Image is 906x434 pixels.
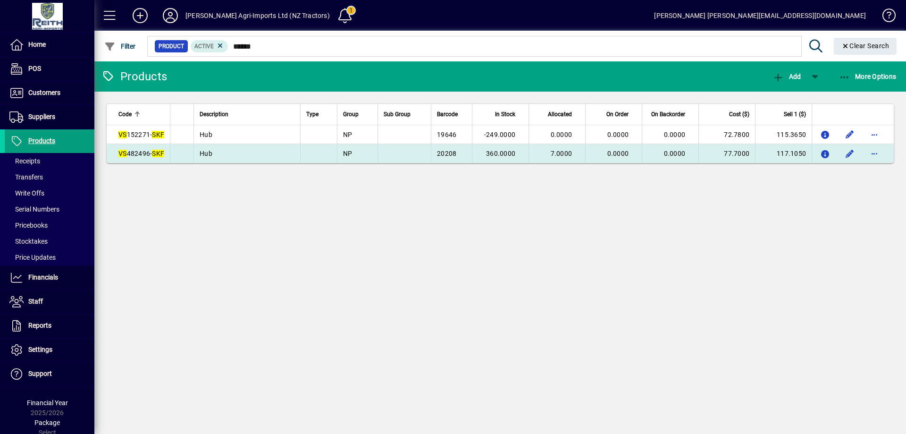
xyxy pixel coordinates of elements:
[755,144,812,163] td: 117.1050
[5,233,94,249] a: Stocktakes
[125,7,155,24] button: Add
[118,131,127,138] em: VS
[5,290,94,314] a: Staff
[842,146,857,161] button: Edit
[5,105,94,129] a: Suppliers
[654,8,866,23] div: [PERSON_NAME] [PERSON_NAME][EMAIL_ADDRESS][DOMAIN_NAME]
[437,109,466,119] div: Barcode
[486,150,515,157] span: 360.0000
[5,201,94,217] a: Serial Numbers
[839,73,897,80] span: More Options
[551,150,572,157] span: 7.0000
[867,146,882,161] button: More options
[9,238,48,245] span: Stocktakes
[9,221,48,229] span: Pricebooks
[101,69,167,84] div: Products
[875,2,894,33] a: Knowledge Base
[478,109,524,119] div: In Stock
[5,314,94,338] a: Reports
[28,370,52,377] span: Support
[841,42,889,50] span: Clear Search
[607,131,629,138] span: 0.0000
[484,131,515,138] span: -249.0000
[306,109,331,119] div: Type
[5,33,94,57] a: Home
[729,109,749,119] span: Cost ($)
[5,153,94,169] a: Receipts
[648,109,694,119] div: On Backorder
[784,109,806,119] span: Sell 1 ($)
[772,73,801,80] span: Add
[343,131,352,138] span: NP
[591,109,637,119] div: On Order
[606,109,629,119] span: On Order
[664,150,686,157] span: 0.0000
[104,43,136,50] span: Filter
[152,131,164,138] em: SKF
[306,109,319,119] span: Type
[159,42,184,51] span: Product
[28,65,41,72] span: POS
[185,8,330,23] div: [PERSON_NAME] Agri-Imports Ltd (NZ Tractors)
[28,346,52,353] span: Settings
[343,150,352,157] span: NP
[194,43,214,50] span: Active
[200,150,212,157] span: Hub
[5,81,94,105] a: Customers
[5,185,94,201] a: Write Offs
[28,113,55,120] span: Suppliers
[28,89,60,96] span: Customers
[200,131,212,138] span: Hub
[118,109,132,119] span: Code
[664,131,686,138] span: 0.0000
[118,150,127,157] em: VS
[118,150,164,157] span: 482496-
[28,273,58,281] span: Financials
[9,173,43,181] span: Transfers
[437,131,456,138] span: 19646
[5,249,94,265] a: Price Updates
[102,38,138,55] button: Filter
[437,109,458,119] span: Barcode
[437,150,456,157] span: 20208
[834,38,897,55] button: Clear
[343,109,359,119] span: Group
[607,150,629,157] span: 0.0000
[27,399,68,407] span: Financial Year
[867,127,882,142] button: More options
[118,131,164,138] span: 152271-
[755,125,812,144] td: 115.3650
[191,40,228,52] mat-chip: Activation Status: Active
[155,7,185,24] button: Profile
[495,109,515,119] span: In Stock
[28,298,43,305] span: Staff
[551,131,572,138] span: 0.0000
[548,109,572,119] span: Allocated
[28,137,55,145] span: Products
[384,109,425,119] div: Sub Group
[535,109,580,119] div: Allocated
[837,68,899,85] button: More Options
[28,322,51,329] span: Reports
[28,41,46,48] span: Home
[9,205,59,213] span: Serial Numbers
[5,266,94,289] a: Financials
[651,109,685,119] span: On Backorder
[5,57,94,81] a: POS
[9,254,56,261] span: Price Updates
[343,109,372,119] div: Group
[118,109,164,119] div: Code
[152,150,164,157] em: SKF
[9,157,40,165] span: Receipts
[698,125,755,144] td: 72.7800
[5,338,94,362] a: Settings
[34,419,60,426] span: Package
[200,109,294,119] div: Description
[698,144,755,163] td: 77.7000
[842,127,857,142] button: Edit
[5,169,94,185] a: Transfers
[770,68,803,85] button: Add
[5,362,94,386] a: Support
[9,189,44,197] span: Write Offs
[5,217,94,233] a: Pricebooks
